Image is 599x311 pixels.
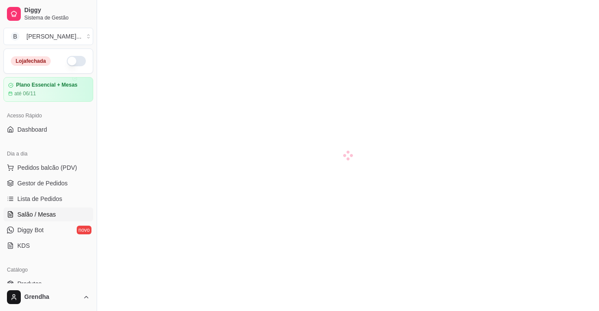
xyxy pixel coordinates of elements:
a: KDS [3,239,93,253]
span: B [11,32,20,41]
a: Salão / Mesas [3,207,93,221]
span: KDS [17,241,30,250]
span: Diggy Bot [17,226,44,234]
button: Alterar Status [67,56,86,66]
div: Loja fechada [11,56,51,66]
span: Grendha [24,293,79,301]
article: até 06/11 [14,90,36,97]
span: Produtos [17,279,42,288]
span: Pedidos balcão (PDV) [17,163,77,172]
a: Produtos [3,277,93,291]
div: Catálogo [3,263,93,277]
div: [PERSON_NAME] ... [26,32,81,41]
span: Dashboard [17,125,47,134]
a: Lista de Pedidos [3,192,93,206]
a: DiggySistema de Gestão [3,3,93,24]
a: Diggy Botnovo [3,223,93,237]
span: Lista de Pedidos [17,194,62,203]
div: Dia a dia [3,147,93,161]
a: Gestor de Pedidos [3,176,93,190]
span: Diggy [24,6,90,14]
article: Plano Essencial + Mesas [16,82,78,88]
button: Select a team [3,28,93,45]
a: Plano Essencial + Mesasaté 06/11 [3,77,93,102]
span: Gestor de Pedidos [17,179,68,188]
span: Sistema de Gestão [24,14,90,21]
a: Dashboard [3,123,93,136]
button: Pedidos balcão (PDV) [3,161,93,175]
span: Salão / Mesas [17,210,56,219]
div: Acesso Rápido [3,109,93,123]
button: Grendha [3,287,93,308]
